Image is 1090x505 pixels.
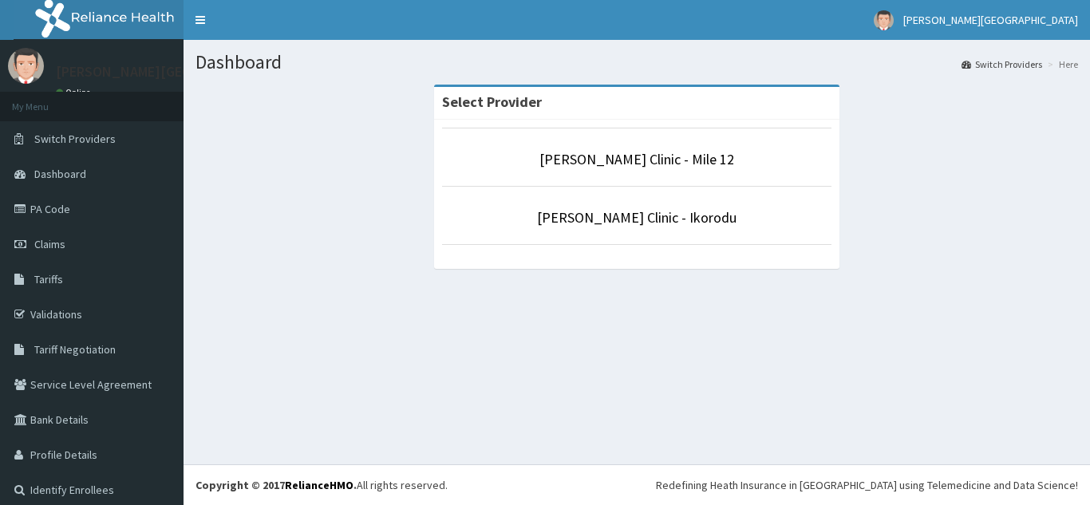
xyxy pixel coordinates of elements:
[195,478,357,492] strong: Copyright © 2017 .
[34,132,116,146] span: Switch Providers
[184,464,1090,505] footer: All rights reserved.
[656,477,1078,493] div: Redefining Heath Insurance in [GEOGRAPHIC_DATA] using Telemedicine and Data Science!
[903,13,1078,27] span: [PERSON_NAME][GEOGRAPHIC_DATA]
[195,52,1078,73] h1: Dashboard
[34,342,116,357] span: Tariff Negotiation
[34,272,63,286] span: Tariffs
[962,57,1042,71] a: Switch Providers
[537,208,737,227] a: [PERSON_NAME] Clinic - Ikorodu
[539,150,734,168] a: [PERSON_NAME] Clinic - Mile 12
[34,237,65,251] span: Claims
[442,93,542,111] strong: Select Provider
[1044,57,1078,71] li: Here
[34,167,86,181] span: Dashboard
[8,48,44,84] img: User Image
[56,65,292,79] p: [PERSON_NAME][GEOGRAPHIC_DATA]
[874,10,894,30] img: User Image
[56,87,94,98] a: Online
[285,478,353,492] a: RelianceHMO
